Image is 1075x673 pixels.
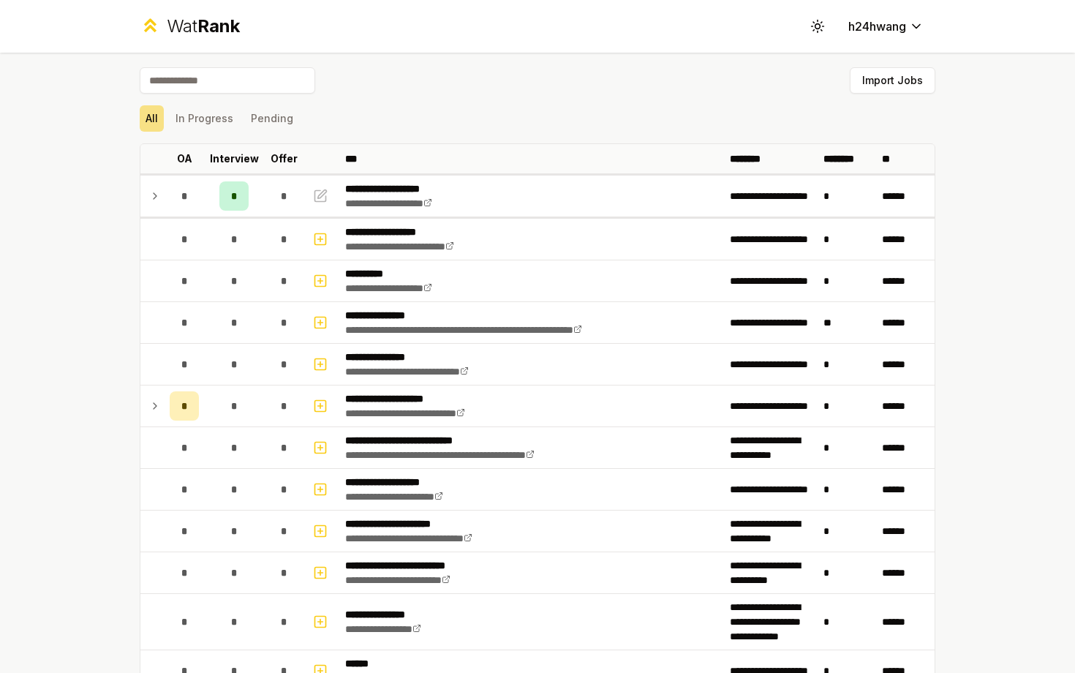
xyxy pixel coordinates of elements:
[170,105,239,132] button: In Progress
[271,151,298,166] p: Offer
[850,67,935,94] button: Import Jobs
[210,151,259,166] p: Interview
[140,15,240,38] a: WatRank
[848,18,906,35] span: h24hwang
[837,13,935,40] button: h24hwang
[167,15,240,38] div: Wat
[197,15,240,37] span: Rank
[177,151,192,166] p: OA
[245,105,299,132] button: Pending
[140,105,164,132] button: All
